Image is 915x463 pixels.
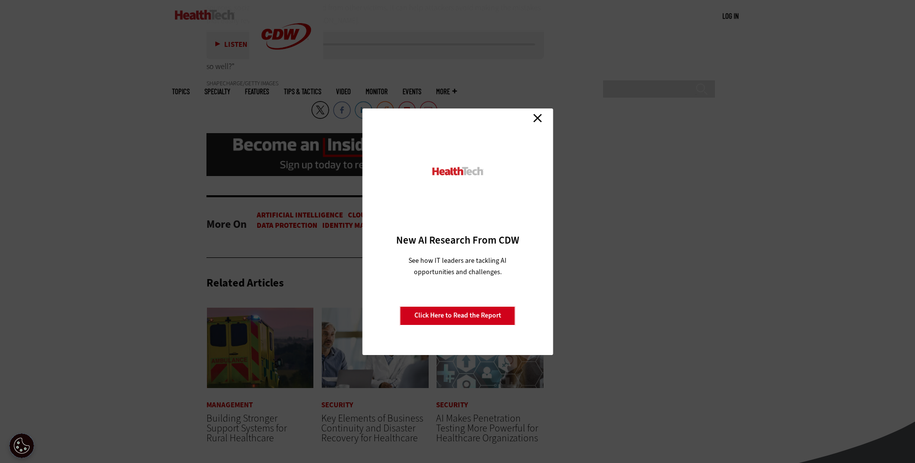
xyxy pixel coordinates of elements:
[9,433,34,458] button: Open Preferences
[379,233,536,247] h3: New AI Research From CDW
[9,433,34,458] div: Cookie Settings
[431,166,484,177] img: HealthTech_0.png
[400,306,515,325] a: Click Here to Read the Report
[530,111,545,126] a: Close
[397,255,518,278] p: See how IT leaders are tackling AI opportunities and challenges.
